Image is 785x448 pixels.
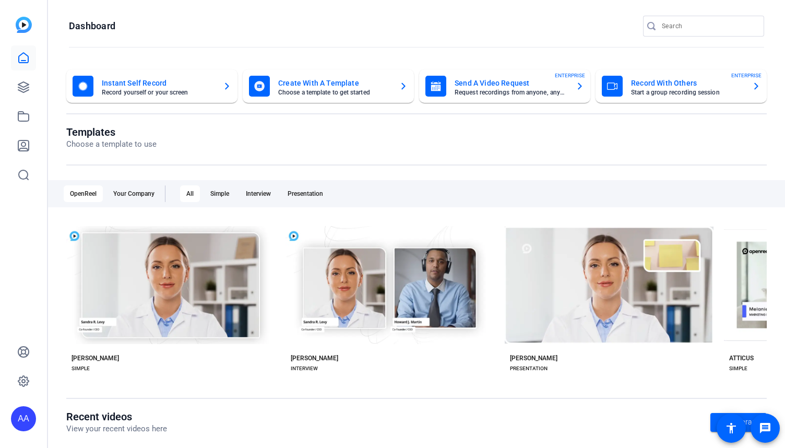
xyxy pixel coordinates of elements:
[596,69,767,103] button: Record With OthersStart a group recording sessionENTERPRISE
[69,20,115,32] h1: Dashboard
[64,185,103,202] div: OpenReel
[278,89,391,96] mat-card-subtitle: Choose a template to get started
[66,69,237,103] button: Instant Self RecordRecord yourself or your screen
[731,72,762,79] span: ENTERPRISE
[729,364,747,373] div: SIMPLE
[107,185,161,202] div: Your Company
[510,354,557,362] div: [PERSON_NAME]
[759,422,771,434] mat-icon: message
[11,406,36,431] div: AA
[281,185,329,202] div: Presentation
[455,89,567,96] mat-card-subtitle: Request recordings from anyone, anywhere
[243,69,414,103] button: Create With A TemplateChoose a template to get started
[510,364,548,373] div: PRESENTATION
[66,138,157,150] p: Choose a template to use
[72,354,119,362] div: [PERSON_NAME]
[72,364,90,373] div: SIMPLE
[291,354,338,362] div: [PERSON_NAME]
[16,17,32,33] img: blue-gradient.svg
[555,72,585,79] span: ENTERPRISE
[631,89,744,96] mat-card-subtitle: Start a group recording session
[240,185,277,202] div: Interview
[102,77,215,89] mat-card-title: Instant Self Record
[725,422,738,434] mat-icon: accessibility
[291,364,318,373] div: INTERVIEW
[631,77,744,89] mat-card-title: Record With Others
[455,77,567,89] mat-card-title: Send A Video Request
[102,89,215,96] mat-card-subtitle: Record yourself or your screen
[419,69,590,103] button: Send A Video RequestRequest recordings from anyone, anywhereENTERPRISE
[66,410,167,423] h1: Recent videos
[180,185,200,202] div: All
[278,77,391,89] mat-card-title: Create With A Template
[204,185,235,202] div: Simple
[729,354,754,362] div: ATTICUS
[710,413,767,432] a: Go to library
[66,423,167,435] p: View your recent videos here
[662,20,756,32] input: Search
[66,126,157,138] h1: Templates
